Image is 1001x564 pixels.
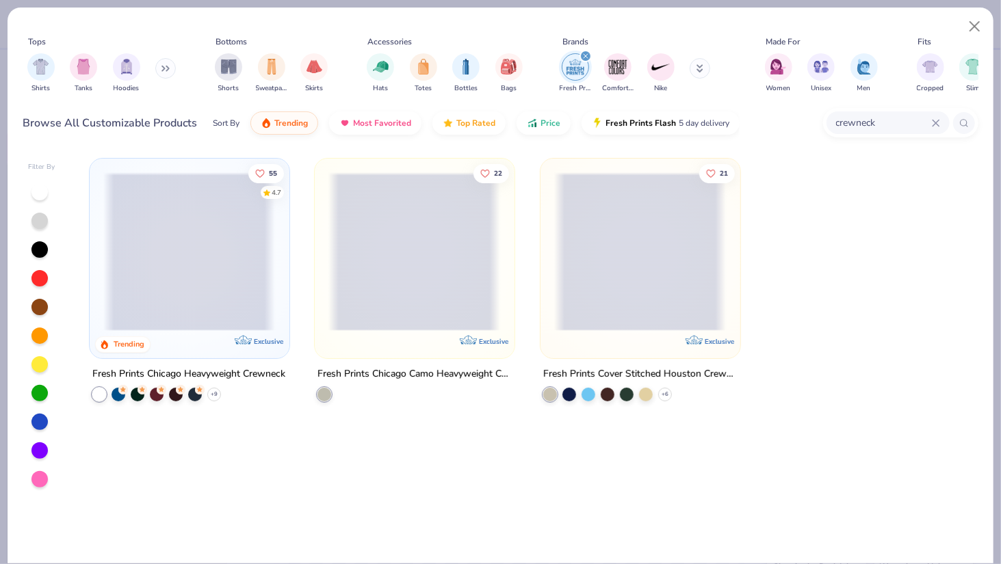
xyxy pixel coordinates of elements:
img: Slim Image [965,59,980,75]
span: Hats [373,83,388,94]
div: Fresh Prints Cover Stitched Houston Crewneck [543,365,738,382]
span: Fresh Prints Flash [606,118,676,129]
div: Bottoms [216,36,248,48]
button: filter button [917,53,944,94]
span: + 6 [662,390,668,398]
button: filter button [27,53,55,94]
img: Nike Image [651,57,671,77]
button: Trending [250,111,318,135]
input: Try "T-Shirt" [835,115,932,131]
div: filter for Unisex [807,53,835,94]
img: Totes Image [416,59,431,75]
span: Bottles [454,83,478,94]
button: filter button [959,53,987,94]
div: filter for Totes [410,53,437,94]
div: filter for Men [850,53,878,94]
span: Women [766,83,791,94]
span: Shirts [31,83,50,94]
button: Top Rated [432,111,506,135]
div: Browse All Customizable Products [23,115,198,131]
div: filter for Fresh Prints [560,53,591,94]
span: Shorts [218,83,239,94]
span: Cropped [917,83,944,94]
span: Most Favorited [353,118,411,129]
span: Bags [501,83,517,94]
img: TopRated.gif [443,118,454,129]
button: filter button [410,53,437,94]
div: filter for Slim [959,53,987,94]
img: Unisex Image [814,59,829,75]
div: Fresh Prints Chicago Heavyweight Crewneck [92,365,285,382]
span: 5 day delivery [679,116,729,131]
img: Skirts Image [307,59,322,75]
img: Shorts Image [221,59,237,75]
span: Exclusive [479,336,508,345]
button: filter button [367,53,394,94]
div: filter for Shirts [27,53,55,94]
span: 22 [494,170,502,176]
button: filter button [495,53,523,94]
img: Tanks Image [76,59,91,75]
button: Like [699,163,735,183]
button: filter button [602,53,634,94]
img: Comfort Colors Image [608,57,628,77]
img: Hoodies Image [119,59,134,75]
img: Sweatpants Image [264,59,279,75]
span: Men [857,83,871,94]
img: most_fav.gif [339,118,350,129]
button: filter button [560,53,591,94]
span: Tanks [75,83,92,94]
button: Like [248,163,284,183]
div: Fits [918,36,931,48]
span: Totes [415,83,432,94]
span: Sweatpants [256,83,287,94]
img: Bottles Image [458,59,473,75]
span: Comfort Colors [602,83,634,94]
div: 4.7 [272,187,281,198]
div: Made For [766,36,800,48]
button: Fresh Prints Flash5 day delivery [582,111,740,135]
button: filter button [765,53,792,94]
button: filter button [850,53,878,94]
div: filter for Nike [647,53,675,94]
div: filter for Sweatpants [256,53,287,94]
span: Exclusive [253,336,283,345]
span: Unisex [811,83,831,94]
img: Hats Image [373,59,389,75]
div: filter for Tanks [70,53,97,94]
img: trending.gif [261,118,272,129]
button: Like [473,163,509,183]
div: filter for Women [765,53,792,94]
div: filter for Comfort Colors [602,53,634,94]
button: filter button [807,53,835,94]
div: filter for Hats [367,53,394,94]
img: flash.gif [592,118,603,129]
img: Women Image [770,59,786,75]
div: Tops [28,36,46,48]
span: Fresh Prints [560,83,591,94]
div: Fresh Prints Chicago Camo Heavyweight Crewneck [317,365,512,382]
div: filter for Shorts [215,53,242,94]
div: filter for Hoodies [113,53,140,94]
span: 55 [269,170,277,176]
button: Close [962,14,988,40]
div: filter for Bags [495,53,523,94]
div: Brands [562,36,588,48]
img: Fresh Prints Image [565,57,586,77]
span: Slim [966,83,980,94]
img: Cropped Image [922,59,938,75]
span: + 9 [211,390,218,398]
span: Nike [654,83,667,94]
div: filter for Cropped [917,53,944,94]
div: filter for Skirts [300,53,328,94]
button: Most Favorited [329,111,421,135]
span: Hoodies [114,83,140,94]
span: Trending [274,118,308,129]
button: filter button [113,53,140,94]
button: filter button [256,53,287,94]
button: Price [517,111,571,135]
span: Price [541,118,560,129]
button: filter button [70,53,97,94]
img: Men Image [857,59,872,75]
div: Filter By [28,162,55,172]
